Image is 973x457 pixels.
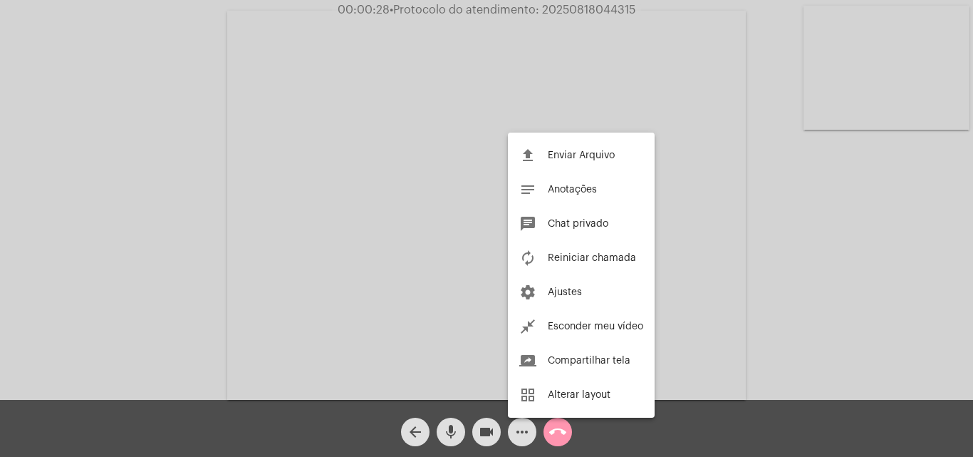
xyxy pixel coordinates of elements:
span: Reiniciar chamada [548,253,636,263]
span: Anotações [548,185,597,195]
mat-icon: notes [519,181,536,198]
mat-icon: settings [519,284,536,301]
span: Ajustes [548,287,582,297]
mat-icon: chat [519,215,536,232]
mat-icon: screen_share [519,352,536,369]
span: Chat privado [548,219,608,229]
span: Enviar Arquivo [548,150,615,160]
mat-icon: close_fullscreen [519,318,536,335]
span: Compartilhar tela [548,356,630,366]
span: Alterar layout [548,390,610,400]
mat-icon: file_upload [519,147,536,164]
mat-icon: grid_view [519,386,536,404]
mat-icon: autorenew [519,250,536,267]
span: Esconder meu vídeo [548,322,643,332]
